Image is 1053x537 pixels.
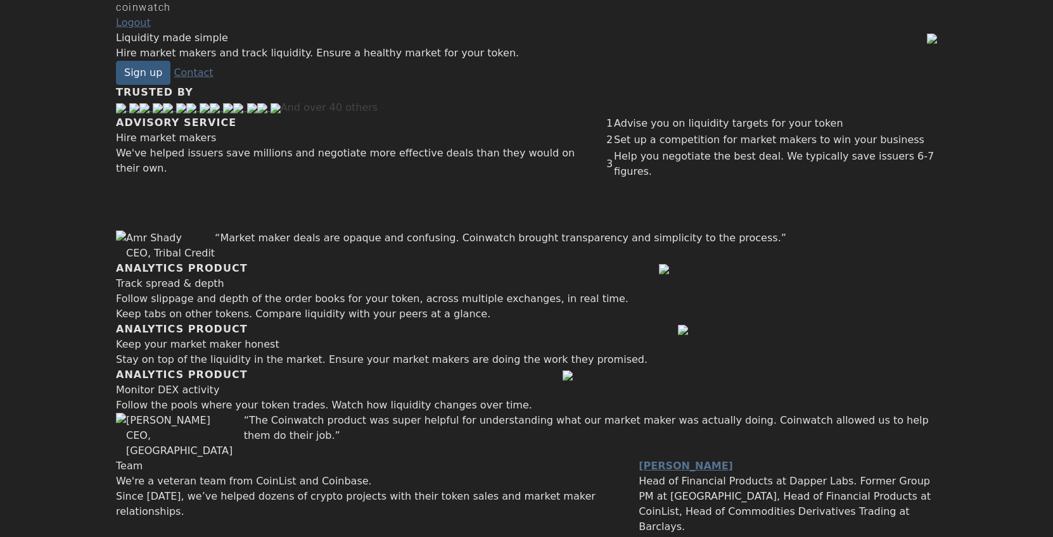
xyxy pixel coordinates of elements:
[639,474,937,534] div: Head of Financial Products at Dapper Labs. Former Group PM at [GEOGRAPHIC_DATA], Head of Financia...
[927,34,937,44] img: header_image-4c536081b868ff06617a9745a70531a2ed2b6ca29358ffb98a39b63ccd39795a.png
[614,132,924,148] div: Set up a competition for market makers to win your business
[116,306,629,322] div: Keep tabs on other tokens. Compare liquidity with your peers at a glance.
[174,66,213,79] a: Contact
[614,116,843,131] div: Advise you on liquidity targets for your token
[116,474,598,489] div: We're a veteran team from CoinList and Coinbase.
[116,130,575,146] div: Hire market makers
[116,276,629,291] div: Track spread & depth
[116,103,126,113] img: optimism_logo_white-8e9d63c5aa0537d6ed7b74258619fac69819c0c6c94301f7c1501b4ac9f51907.svg
[659,264,669,274] img: bid_ask_spread_ratios_chart-52669b8dfd3d1cab94c9ad693a1900ed234058dc431f00fe271926348add7a8e.png
[678,325,688,335] img: depth_chart-a1c0106d7d80a6fb94d08ba8d803c66f32329258543f0d8926200b6591e2d7de.png
[116,117,236,129] span: ADVISORY SERVICE
[163,103,173,113] img: avalanche_logo_white-2ca853a94117896677987424be7aa0dd4bca54619576b90e4f4e313a8702f4a9.svg
[563,370,573,381] img: total_value_locked_chart-df5311699a076e05c00891f785e294ec1390fa603ba8f3fbfc46bf7f68dbddf8.png
[210,103,220,113] img: ribbon_logo_white-7d3118bd2a84f99ee21985cd79419e7849142b0d5fcaac96e2d84ef1504fe7d8.svg
[244,413,937,458] div: “The Coinwatch product was super helpful for understanding what our market maker was actually doi...
[116,30,927,46] div: Liquidity made simple
[116,262,248,274] span: ANALYTICS PRODUCT
[233,103,243,113] img: goldfinch_logo_white-f282db2399d821c7810c404db36ed6255bcc52476d0ab80f49fe60d05dcb4ffd.svg
[124,65,162,80] div: Sign up
[116,413,126,458] img: harry_halpin_headshot-6ba8aea178efc5a24263dc9e291ef86450791e1d5e182c90d06f2d8d615093f7.jpg
[606,116,613,131] div: 1
[639,458,937,474] a: [PERSON_NAME]
[116,382,532,398] div: Monitor DEX activity
[126,428,244,458] div: CEO, [GEOGRAPHIC_DATA]
[116,398,532,413] div: Follow the pools where your token trades. Watch how liquidity changes over time.
[116,16,151,28] a: Logout
[116,291,629,322] div: Follow slippage and depth of the order books for your token, across multiple exchanges, in real t...
[129,103,139,113] img: optimism_logo-45edccc43eeef8237056d4bce0e8af2fabf0918eb6384f76487863878d78e385.svg
[257,103,267,113] img: tribal_logo_white-f69c3bbc34aac9fc609d38c58a20bca1a072555966fa2d818f0e1e04fb31ba28.svg
[126,246,215,261] div: CEO, Tribal Credit
[116,369,248,381] span: ANALYTICS PRODUCT
[126,413,244,428] div: [PERSON_NAME]
[116,489,598,519] div: Since [DATE], we’ve helped dozens of crypto projects with their token sales and market maker rela...
[176,103,186,113] img: avalanche_logo-d47eda9f781d77687dc3297d7507ed9fdc521410cbf92d830b3a44d6e619351b.svg
[215,231,786,261] div: “Market maker deals are opaque and confusing. Coinwatch brought transparency and simplicity to th...
[116,146,575,176] div: We've helped issuers save millions and negotiate more effective deals than they would on their own.
[247,103,257,113] img: goldfinch_logo-f93c36be430a5cac8a6da42d4a977664074fb6fe99d1cfa7c9349f625d8bb581.svg
[116,231,126,261] img: amr_shady_headshot-46379dc3a98939006fa4f647827f79bed133d6fc030c263a633c5946bab6ac8e.jpg
[200,103,210,113] img: blur_logo-7cea3b96a95eed002a0d7740b13be0ce912c2c80ab0ed123cd5647a5644bd41c.png
[139,103,150,113] img: celo_logo_white-d3789a72d9a2589e63755756b2f3e39d3a65aa0e5071aa52a9ab73c35fe46dca.svg
[153,103,163,113] img: celo_logo-f971a049c8cf92cecbe96191b0b8ea7fc2f43e3ccbd67d4013176a55fe4adc7a.svg
[606,156,613,172] div: 3
[116,323,248,335] span: ANALYTICS PRODUCT
[116,458,598,474] div: Team
[606,132,613,148] div: 2
[281,100,378,115] div: And over 40 others
[116,352,648,367] div: Stay on top of the liquidity in the market. Ensure your market makers are doing the work they pro...
[186,103,196,113] img: blur_logo_white-f377e42edadfc89704fff2a46a1cd43a6805c12a275f83f29a6fa53a9dfeac97.png
[271,103,281,113] img: tribal_logo-0cbe8a32ecb6ac2bd597b9391c241f72cd62864719316f1c7c5c0d0c345a2dfe.svg
[116,86,193,98] span: TRUSTED BY
[116,337,648,352] div: Keep your market maker honest
[116,61,170,85] a: Sign up
[223,103,233,113] img: ribbon_logo-2bda4d9e05f3d8d624680de4677d105d19c0331173bb2b20ffda0e3f54d0370c.svg
[614,149,936,179] div: Help you negotiate the best deal. We typically save issuers 6-7 figures.
[116,46,927,61] div: Hire market makers and track liquidity. Ensure a healthy market for your token.
[126,231,215,246] div: Amr Shady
